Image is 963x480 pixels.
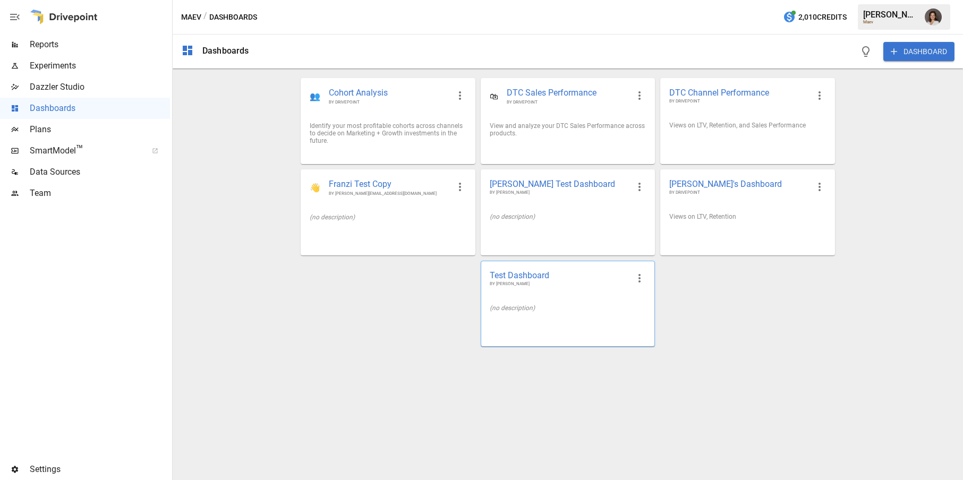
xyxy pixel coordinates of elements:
[490,281,629,287] span: BY [PERSON_NAME]
[490,213,646,220] div: (no description)
[181,11,201,24] button: Maev
[490,178,629,190] span: [PERSON_NAME] Test Dashboard
[30,166,170,178] span: Data Sources
[202,46,249,56] div: Dashboards
[779,7,851,27] button: 2,010Credits
[490,122,646,137] div: View and analyze your DTC Sales Performance across products.
[918,2,948,32] button: Franziska Ibscher
[329,191,449,196] span: BY [PERSON_NAME][EMAIL_ADDRESS][DOMAIN_NAME]
[490,91,498,101] div: 🛍
[490,304,646,312] div: (no description)
[30,59,170,72] span: Experiments
[669,190,808,196] span: BY DRIVEPOINT
[30,187,170,200] span: Team
[30,144,140,157] span: SmartModel
[669,178,808,190] span: [PERSON_NAME]'s Dashboard
[30,81,170,93] span: Dazzler Studio
[883,42,955,61] button: DASHBOARD
[203,11,207,24] div: /
[669,122,825,129] div: Views on LTV, Retention, and Sales Performance
[30,463,170,476] span: Settings
[669,87,808,98] span: DTC Channel Performance
[669,213,825,220] div: Views on LTV, Retention
[30,123,170,136] span: Plans
[669,98,808,105] span: BY DRIVEPOINT
[863,20,918,24] div: Maev
[310,183,320,193] div: 👋
[329,99,449,105] span: BY DRIVEPOINT
[310,213,466,221] div: (no description)
[863,10,918,20] div: [PERSON_NAME]
[490,190,629,196] span: BY [PERSON_NAME]
[76,143,83,156] span: ™
[30,102,170,115] span: Dashboards
[507,87,629,99] span: DTC Sales Performance
[798,11,847,24] span: 2,010 Credits
[310,91,320,101] div: 👥
[490,270,629,281] span: Test Dashboard
[925,8,942,25] img: Franziska Ibscher
[329,178,449,191] span: Franzi Test Copy
[507,99,629,105] span: BY DRIVEPOINT
[329,87,449,99] span: Cohort Analysis
[30,38,170,51] span: Reports
[310,122,466,144] div: Identify your most profitable cohorts across channels to decide on Marketing + Growth investments...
